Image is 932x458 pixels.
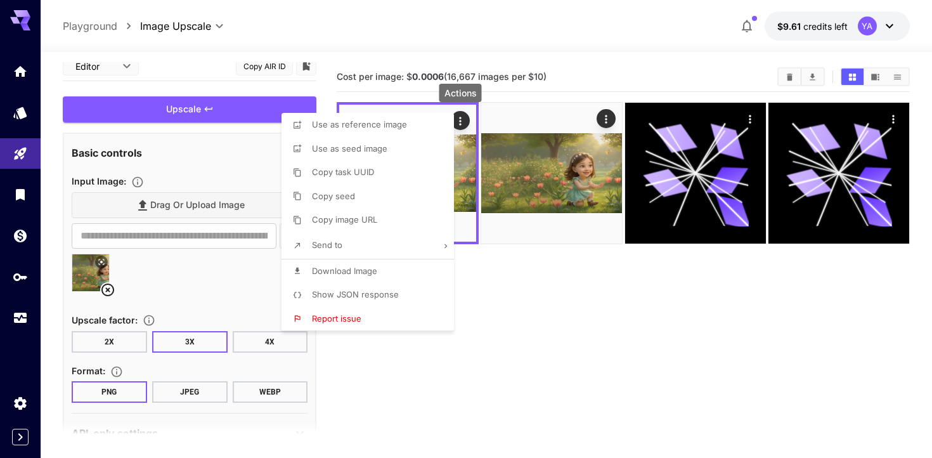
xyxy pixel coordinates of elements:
span: Use as reference image [312,119,407,129]
span: Download Image [312,266,377,276]
span: Copy seed [312,191,355,201]
span: Copy task UUID [312,167,374,177]
span: Send to [312,240,342,250]
span: Use as seed image [312,143,387,154]
div: Actions [439,84,482,102]
span: Report issue [312,313,361,324]
span: Show JSON response [312,289,399,299]
span: Copy image URL [312,214,377,225]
